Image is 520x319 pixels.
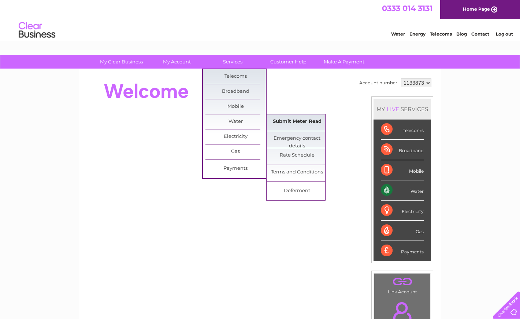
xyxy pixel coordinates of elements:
[205,161,266,176] a: Payments
[205,114,266,129] a: Water
[267,114,327,129] a: Submit Meter Read
[205,99,266,114] a: Mobile
[374,273,431,296] td: Link Account
[147,55,207,69] a: My Account
[385,106,401,113] div: LIVE
[205,144,266,159] a: Gas
[314,55,374,69] a: Make A Payment
[471,31,489,37] a: Contact
[381,160,424,180] div: Mobile
[391,31,405,37] a: Water
[205,129,266,144] a: Electricity
[381,180,424,201] div: Water
[456,31,467,37] a: Blog
[357,77,399,89] td: Account number
[267,148,327,163] a: Rate Schedule
[267,184,327,198] a: Deferment
[381,221,424,241] div: Gas
[381,201,424,221] div: Electricity
[381,120,424,140] div: Telecoms
[409,31,426,37] a: Energy
[381,140,424,160] div: Broadband
[267,131,327,146] a: Emergency contact details
[376,275,428,288] a: .
[382,4,432,13] a: 0333 014 3131
[374,99,431,120] div: MY SERVICES
[381,241,424,261] div: Payments
[267,165,327,180] a: Terms and Conditions
[205,69,266,84] a: Telecoms
[91,55,152,69] a: My Clear Business
[258,55,319,69] a: Customer Help
[205,84,266,99] a: Broadband
[18,19,56,41] img: logo.png
[496,31,513,37] a: Log out
[203,55,263,69] a: Services
[88,4,434,36] div: Clear Business is a trading name of Verastar Limited (registered in [GEOGRAPHIC_DATA] No. 3667643...
[430,31,452,37] a: Telecoms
